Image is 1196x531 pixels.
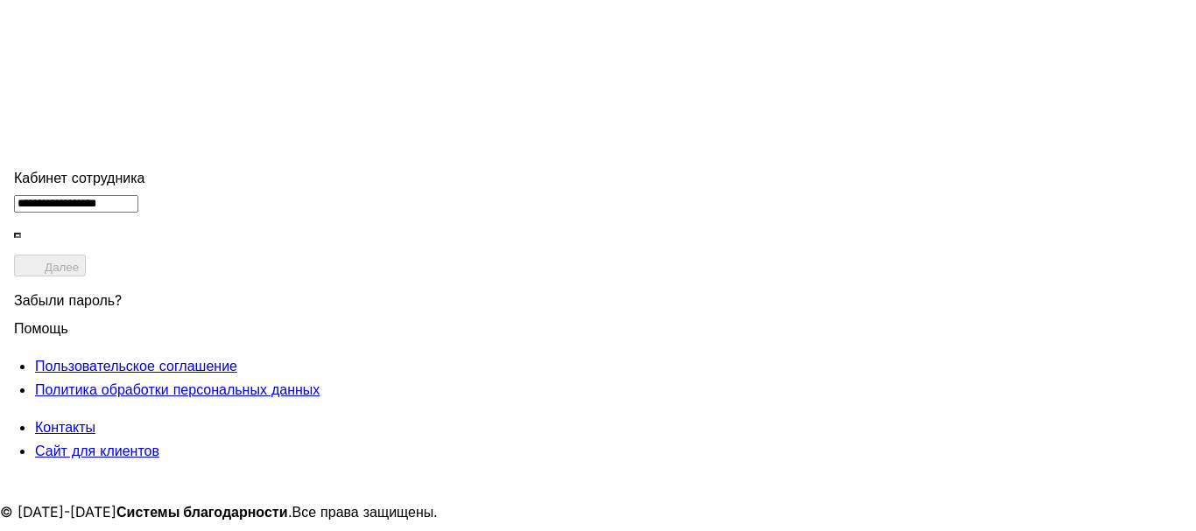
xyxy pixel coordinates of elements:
button: Далее [14,255,86,276]
div: Кабинет сотрудника [14,166,380,190]
span: Все права защищены. [292,503,439,521]
span: Политика обработки персональных данных [35,381,320,398]
strong: Системы благодарности [116,503,288,521]
span: Помощь [14,309,68,337]
span: Пользовательское соглашение [35,357,237,374]
div: Забыли пароль? [14,278,380,317]
span: Контакты [35,418,95,436]
span: Сайт для клиентов [35,442,159,459]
